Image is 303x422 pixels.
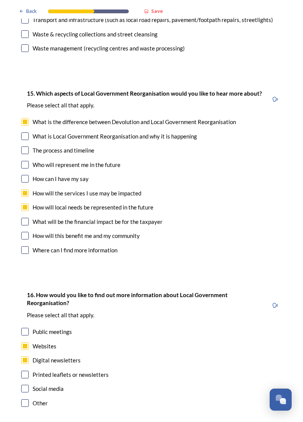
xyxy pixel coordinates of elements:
div: Waste management (recycling centres and waste processing) [33,44,185,53]
strong: Save [151,8,163,14]
p: Please select all that apply. [27,311,262,319]
div: What is Local Government Reorganisation and why it is happening [33,132,197,141]
div: Social media [33,384,64,393]
div: Other [33,399,48,408]
div: How will the services I use may be impacted [33,189,141,198]
div: Printed leaflets or newsletters [33,370,109,379]
span: Back [26,8,37,15]
div: Who will represent me in the future [33,161,120,169]
div: Where can I find more information [33,246,117,255]
p: Please select all that apply. [27,101,262,109]
div: What will be the financial impact be for the taxpayer [33,217,162,226]
button: Open Chat [270,389,292,411]
div: Digital newsletters [33,356,81,365]
strong: 16. How would you like to find out more information about Local Government Reorganisation? [27,291,229,306]
div: The process and timeline [33,146,94,155]
div: Transport and infrastructure (such as local road repairs, pavement/footpath repairs, streetlights) [33,16,273,24]
div: Waste & recycling collections and street cleansing [33,30,158,39]
div: Public meetings [33,328,72,336]
div: How will this benefit me and my community [33,231,140,240]
div: How can I have my say [33,175,89,183]
div: What is the difference between Devolution and Local Government Reorganisation [33,118,236,126]
strong: 15. Which aspects of Local Government Reorganisation would you like to hear more about? [27,90,262,97]
div: Websites [33,342,56,351]
div: How will local needs be represented in the future [33,203,153,212]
